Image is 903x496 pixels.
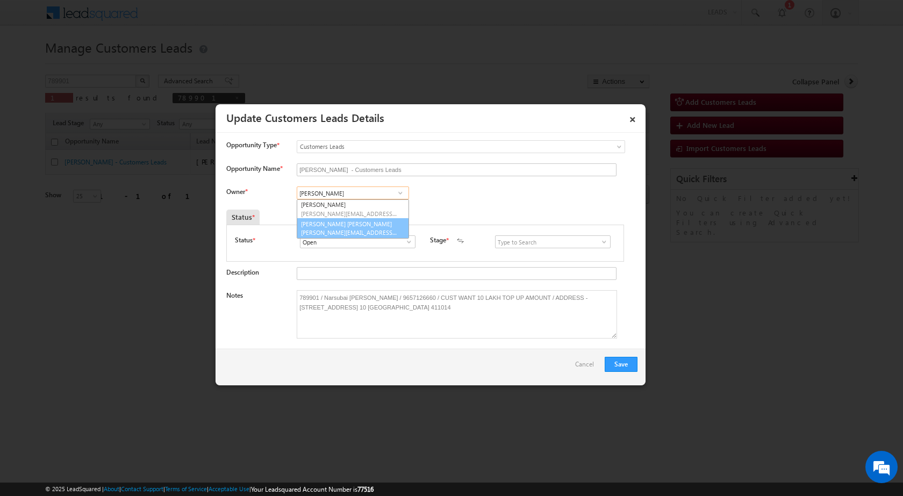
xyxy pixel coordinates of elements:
[18,56,45,70] img: d_60004797649_company_0_60004797649
[226,210,260,225] div: Status
[251,485,374,493] span: Your Leadsquared Account Number is
[301,228,398,236] span: [PERSON_NAME][EMAIL_ADDRESS][PERSON_NAME][DOMAIN_NAME]
[226,268,259,276] label: Description
[165,485,207,492] a: Terms of Service
[226,140,277,150] span: Opportunity Type
[14,99,196,322] textarea: Type your message and hit 'Enter'
[393,188,407,198] a: Show All Items
[399,236,413,247] a: Show All Items
[226,291,243,299] label: Notes
[146,331,195,346] em: Start Chat
[301,210,398,218] span: [PERSON_NAME][EMAIL_ADDRESS][DOMAIN_NAME]
[297,218,409,239] a: [PERSON_NAME] [PERSON_NAME]
[430,235,446,245] label: Stage
[176,5,202,31] div: Minimize live chat window
[226,188,247,196] label: Owner
[104,485,119,492] a: About
[297,142,581,152] span: Customers Leads
[297,140,625,153] a: Customers Leads
[300,235,415,248] input: Type to Search
[594,236,608,247] a: Show All Items
[575,357,599,377] a: Cancel
[209,485,249,492] a: Acceptable Use
[45,484,374,494] span: © 2025 LeadSquared | | | | |
[357,485,374,493] span: 77516
[297,186,409,199] input: Type to Search
[56,56,181,70] div: Chat with us now
[297,199,408,219] a: [PERSON_NAME]
[121,485,163,492] a: Contact Support
[226,110,384,125] a: Update Customers Leads Details
[235,235,253,245] label: Status
[605,357,637,372] button: Save
[226,164,282,172] label: Opportunity Name
[495,235,611,248] input: Type to Search
[623,108,642,127] a: ×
